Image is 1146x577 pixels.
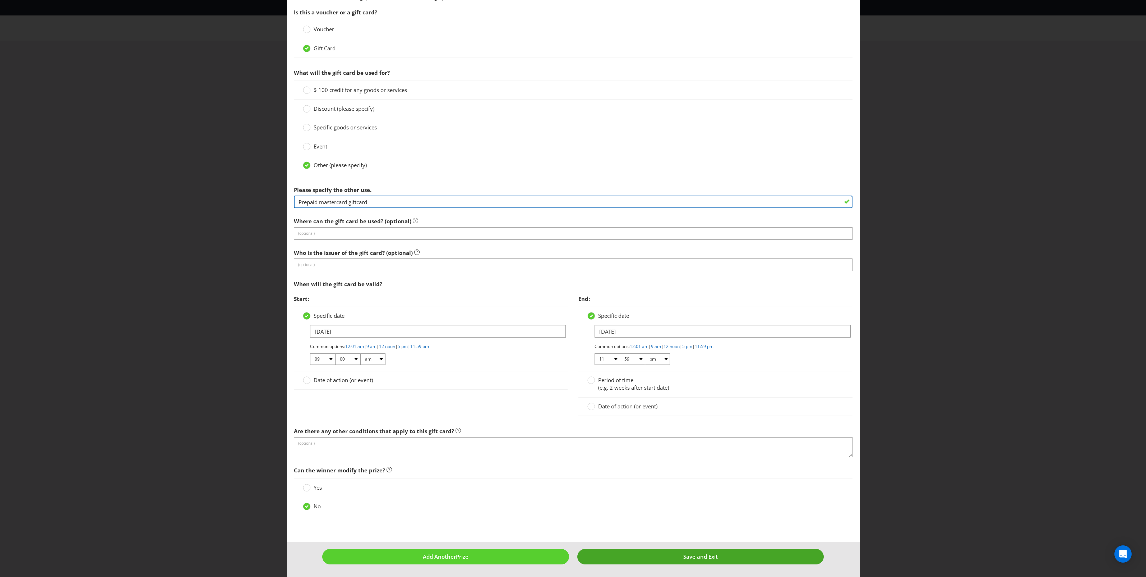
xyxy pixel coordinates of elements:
span: | [408,343,410,349]
span: | [680,343,682,349]
span: Voucher [314,26,334,33]
span: Is this a voucher or a gift card? [294,9,377,16]
a: 5 pm [398,343,408,349]
span: Who is the issuer of the gift card? (optional) [294,249,413,256]
a: 11:59 pm [695,343,713,349]
span: Start: [294,295,309,302]
a: 5 pm [682,343,692,349]
span: Add Another [423,553,456,560]
span: Specific date [598,312,629,319]
span: (e.g. 2 weeks after start date) [598,384,669,391]
a: 12:01 am [345,343,364,349]
span: | [376,343,379,349]
span: Yes [314,484,322,491]
span: Period of time [598,376,633,384]
span: Where can the gift card be used? (optional) [294,217,411,225]
span: | [395,343,398,349]
div: Open Intercom Messenger [1114,545,1132,563]
span: Can the winner modify the prize? [294,467,385,474]
span: Discount (please specify) [314,105,374,112]
span: What will the gift card be used for? [294,69,390,76]
a: 9 am [651,343,661,349]
span: Gift Card [314,45,336,52]
button: Add AnotherPrize [322,549,569,564]
span: When will the gift card be valid? [294,280,382,288]
a: 12:01 am [630,343,648,349]
span: End: [578,295,590,302]
span: Please specify the other use. [294,186,371,193]
span: Specific date [314,312,345,319]
span: | [661,343,664,349]
a: 11:59 pm [410,343,429,349]
span: Are there any other conditions that apply to this gift card? [294,427,454,435]
input: DD/MM/YY [595,325,851,338]
span: Event [314,143,327,150]
span: No [314,503,321,510]
span: | [364,343,366,349]
a: 9 am [366,343,376,349]
span: Other (please specify) [314,161,367,169]
a: 12 noon [664,343,680,349]
span: Common options: [310,343,345,349]
span: | [692,343,695,349]
span: | [648,343,651,349]
span: $ 100 credit for any goods or services [314,86,407,93]
button: Save and Exit [577,549,824,564]
span: Specific goods or services [314,124,377,131]
span: Date of action (or event) [314,376,373,384]
a: 12 noon [379,343,395,349]
span: Date of action (or event) [598,403,657,410]
span: Save and Exit [683,553,718,560]
input: DD/MM/YY [310,325,566,338]
span: Prize [456,553,468,560]
span: Common options: [595,343,630,349]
